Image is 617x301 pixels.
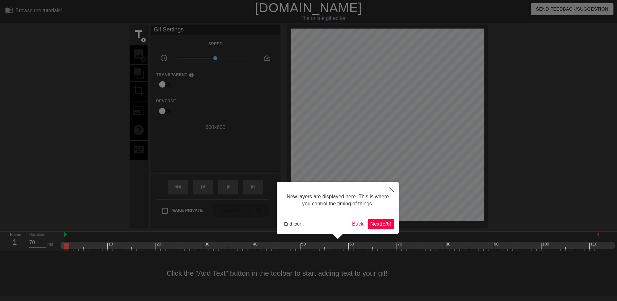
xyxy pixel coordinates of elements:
button: Next [368,219,394,229]
button: End tour [282,219,304,229]
button: Close [385,182,399,197]
span: Next ( 5 / 6 ) [370,221,391,227]
button: Back [350,219,366,229]
div: New layers are displayed here. This is where you control the timing of things. [282,187,394,214]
